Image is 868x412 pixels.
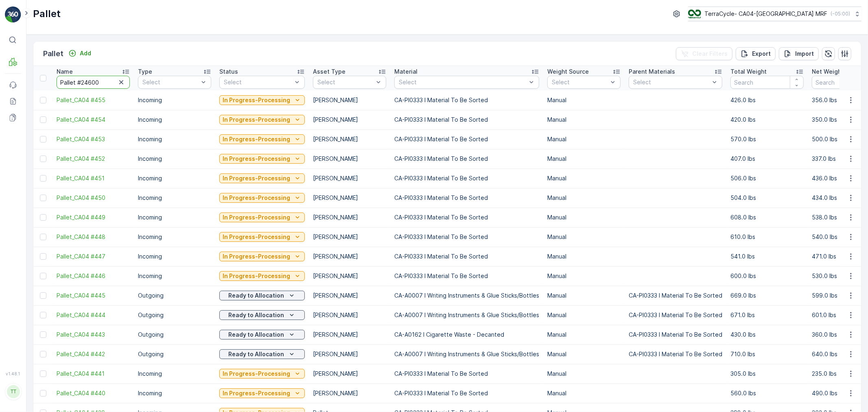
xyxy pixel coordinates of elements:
[40,312,46,318] div: Toggle Row Selected
[57,272,130,280] a: Pallet_CA04 #446
[57,135,130,143] span: Pallet_CA04 #453
[812,68,844,76] p: Net Weight
[390,286,543,305] td: CA-A0007 I Writing Instruments & Glue Sticks/Bottles
[726,325,808,344] td: 430.0 lbs
[219,388,305,398] button: In Progress-Processing
[726,208,808,227] td: 608.0 lbs
[390,169,543,188] td: CA-PI0333 I Material To Be Sorted
[543,110,625,129] td: Manual
[219,68,238,76] p: Status
[390,188,543,208] td: CA-PI0333 I Material To Be Sorted
[543,305,625,325] td: Manual
[309,149,390,169] td: [PERSON_NAME]
[80,49,91,57] p: Add
[224,78,292,86] p: Select
[219,252,305,261] button: In Progress-Processing
[390,266,543,286] td: CA-PI0333 I Material To Be Sorted
[543,208,625,227] td: Manual
[543,90,625,110] td: Manual
[5,371,21,376] span: v 1.48.1
[726,110,808,129] td: 420.0 lbs
[309,129,390,149] td: [PERSON_NAME]
[40,331,46,338] div: Toggle Row Selected
[390,149,543,169] td: CA-PI0333 I Material To Be Sorted
[543,149,625,169] td: Manual
[40,273,46,279] div: Toggle Row Selected
[57,155,130,163] a: Pallet_CA04 #452
[726,266,808,286] td: 600.0 lbs
[229,311,284,319] p: Ready to Allocation
[57,370,130,378] a: Pallet_CA04 #441
[219,154,305,164] button: In Progress-Processing
[57,213,130,221] span: Pallet_CA04 #449
[390,227,543,247] td: CA-PI0333 I Material To Be Sorted
[134,286,215,305] td: Outgoing
[134,129,215,149] td: Incoming
[57,194,130,202] a: Pallet_CA04 #450
[219,213,305,222] button: In Progress-Processing
[726,129,808,149] td: 570.0 lbs
[313,68,345,76] p: Asset Type
[57,291,130,300] a: Pallet_CA04 #445
[5,378,21,405] button: TT
[219,310,305,320] button: Ready to Allocation
[309,286,390,305] td: [PERSON_NAME]
[726,286,808,305] td: 669.0 lbs
[317,78,374,86] p: Select
[390,247,543,266] td: CA-PI0333 I Material To Be Sorted
[752,50,771,58] p: Export
[552,78,608,86] p: Select
[40,292,46,299] div: Toggle Row Selected
[309,227,390,247] td: [PERSON_NAME]
[219,369,305,379] button: In Progress-Processing
[40,175,46,182] div: Toggle Row Selected
[229,291,284,300] p: Ready to Allocation
[142,78,199,86] p: Select
[543,364,625,384] td: Manual
[134,364,215,384] td: Incoming
[57,174,130,182] a: Pallet_CA04 #451
[223,272,290,280] p: In Progress-Processing
[33,7,61,20] p: Pallet
[57,350,130,358] a: Pallet_CA04 #442
[57,252,130,261] a: Pallet_CA04 #447
[399,78,527,86] p: Select
[219,291,305,300] button: Ready to Allocation
[543,325,625,344] td: Manual
[223,194,290,202] p: In Progress-Processing
[229,350,284,358] p: Ready to Allocation
[223,233,290,241] p: In Progress-Processing
[831,11,850,17] p: ( -05:00 )
[309,325,390,344] td: [PERSON_NAME]
[40,370,46,377] div: Toggle Row Selected
[726,169,808,188] td: 506.0 lbs
[390,305,543,325] td: CA-A0007 I Writing Instruments & Glue Sticks/Bottles
[57,96,130,104] span: Pallet_CA04 #455
[57,331,130,339] a: Pallet_CA04 #443
[730,68,767,76] p: Total Weight
[726,90,808,110] td: 426.0 lbs
[394,68,418,76] p: Material
[390,344,543,364] td: CA-A0007 I Writing Instruments & Glue Sticks/Bottles
[730,76,804,89] input: Search
[134,384,215,403] td: Incoming
[625,344,726,364] td: CA-PI0333 I Material To Be Sorted
[309,344,390,364] td: [PERSON_NAME]
[726,227,808,247] td: 610.0 lbs
[134,90,215,110] td: Incoming
[629,68,675,76] p: Parent Materials
[134,169,215,188] td: Incoming
[625,305,726,325] td: CA-PI0333 I Material To Be Sorted
[57,311,130,319] a: Pallet_CA04 #444
[7,385,20,398] div: TT
[543,227,625,247] td: Manual
[57,233,130,241] a: Pallet_CA04 #448
[726,384,808,403] td: 560.0 lbs
[57,389,130,397] a: Pallet_CA04 #440
[134,266,215,286] td: Incoming
[40,253,46,260] div: Toggle Row Selected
